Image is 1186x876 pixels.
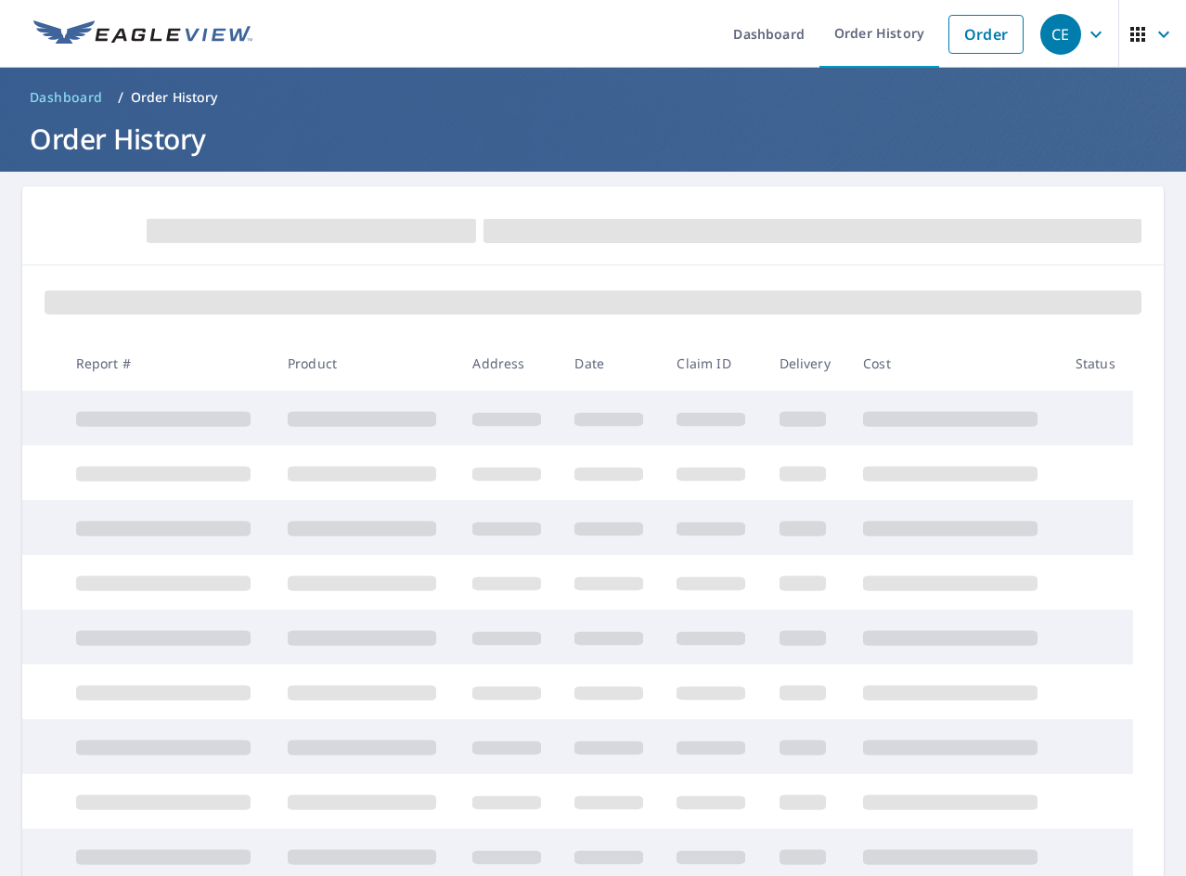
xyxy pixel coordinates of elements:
th: Cost [848,336,1061,391]
a: Dashboard [22,83,110,112]
p: Order History [131,88,218,107]
th: Claim ID [662,336,764,391]
h1: Order History [22,120,1164,158]
th: Status [1061,336,1133,391]
nav: breadcrumb [22,83,1164,112]
th: Product [273,336,458,391]
a: Order [948,15,1024,54]
th: Address [458,336,560,391]
span: Dashboard [30,88,103,107]
th: Date [560,336,662,391]
div: CE [1040,14,1081,55]
li: / [118,86,123,109]
th: Report # [61,336,273,391]
th: Delivery [765,336,849,391]
img: EV Logo [33,20,252,48]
